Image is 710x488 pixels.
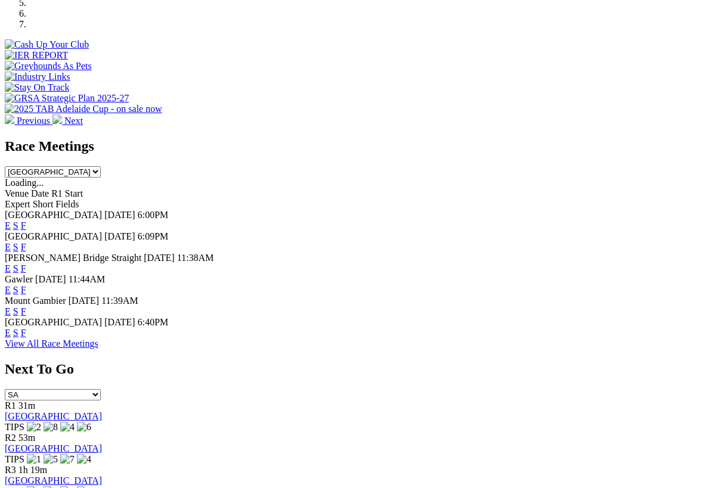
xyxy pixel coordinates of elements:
span: [DATE] [104,317,135,327]
img: Industry Links [5,72,70,82]
span: 11:44AM [69,274,106,284]
a: E [5,285,11,295]
span: TIPS [5,454,24,464]
img: 4 [77,454,91,465]
a: E [5,263,11,273]
span: [GEOGRAPHIC_DATA] [5,210,102,220]
a: Next [52,116,83,126]
a: E [5,328,11,338]
a: [GEOGRAPHIC_DATA] [5,475,102,486]
img: 4 [60,422,75,433]
span: Venue [5,188,29,198]
a: F [21,328,26,338]
img: Stay On Track [5,82,69,93]
span: [DATE] [104,210,135,220]
img: 6 [77,422,91,433]
span: Gawler [5,274,33,284]
img: 7 [60,454,75,465]
img: 2 [27,422,41,433]
a: [GEOGRAPHIC_DATA] [5,443,102,453]
span: Expert [5,199,30,209]
span: Mount Gambier [5,296,66,306]
span: Fields [55,199,79,209]
a: View All Race Meetings [5,338,98,349]
img: Greyhounds As Pets [5,61,92,72]
span: [DATE] [144,253,175,263]
a: S [13,306,18,316]
span: TIPS [5,422,24,432]
span: [GEOGRAPHIC_DATA] [5,317,102,327]
h2: Race Meetings [5,138,705,154]
span: 6:09PM [138,231,169,241]
a: S [13,328,18,338]
a: F [21,263,26,273]
a: E [5,220,11,231]
span: 6:40PM [138,317,169,327]
span: [PERSON_NAME] Bridge Straight [5,253,141,263]
span: R1 [5,400,16,411]
span: Previous [17,116,50,126]
img: 5 [44,454,58,465]
span: Next [64,116,83,126]
a: E [5,306,11,316]
img: IER REPORT [5,50,68,61]
a: F [21,285,26,295]
a: E [5,242,11,252]
img: 2025 TAB Adelaide Cup - on sale now [5,104,162,114]
span: 1h 19m [18,465,47,475]
a: Previous [5,116,52,126]
img: 1 [27,454,41,465]
a: S [13,242,18,252]
a: S [13,220,18,231]
span: [DATE] [69,296,100,306]
span: 31m [18,400,35,411]
span: 11:38AM [177,253,214,263]
span: [DATE] [35,274,66,284]
a: F [21,242,26,252]
span: R2 [5,433,16,443]
a: [GEOGRAPHIC_DATA] [5,411,102,421]
a: S [13,263,18,273]
img: chevron-right-pager-white.svg [52,114,62,124]
a: F [21,306,26,316]
span: Date [31,188,49,198]
img: chevron-left-pager-white.svg [5,114,14,124]
span: 6:00PM [138,210,169,220]
span: 53m [18,433,35,443]
a: F [21,220,26,231]
span: Loading... [5,178,44,188]
a: S [13,285,18,295]
img: 8 [44,422,58,433]
img: GRSA Strategic Plan 2025-27 [5,93,129,104]
span: R3 [5,465,16,475]
span: 11:39AM [101,296,138,306]
h2: Next To Go [5,361,705,377]
span: R1 Start [51,188,83,198]
img: Cash Up Your Club [5,39,89,50]
span: [GEOGRAPHIC_DATA] [5,231,102,241]
span: [DATE] [104,231,135,241]
span: Short [33,199,54,209]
